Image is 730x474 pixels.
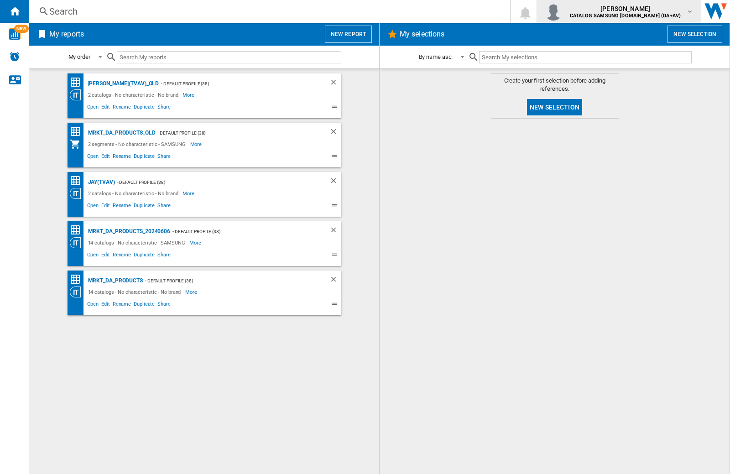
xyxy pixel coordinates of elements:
[329,226,341,237] div: Delete
[70,89,86,100] div: Category View
[86,152,100,163] span: Open
[527,99,582,115] button: New selection
[329,275,341,286] div: Delete
[70,126,86,137] div: Price Matrix
[70,224,86,236] div: Price Matrix
[185,286,198,297] span: More
[325,26,372,43] button: New report
[182,89,196,100] span: More
[156,127,311,139] div: - Default profile (38)
[170,226,311,237] div: - Default profile (38)
[159,78,311,89] div: - Default profile (38)
[111,103,132,114] span: Rename
[70,237,86,248] div: Category View
[190,139,203,150] span: More
[156,201,172,212] span: Share
[68,53,90,60] div: My order
[189,237,203,248] span: More
[86,286,186,297] div: 14 catalogs - No characteristic - No brand
[70,77,86,88] div: Price Matrix
[86,250,100,261] span: Open
[100,152,111,163] span: Edit
[86,127,156,139] div: MRKT_DA_PRODUCTS_OLD
[132,300,156,311] span: Duplicate
[479,51,691,63] input: Search My selections
[100,300,111,311] span: Edit
[70,286,86,297] div: Category View
[329,177,341,188] div: Delete
[86,177,115,188] div: JAY(TVAV)
[182,188,196,199] span: More
[156,152,172,163] span: Share
[70,188,86,199] div: Category View
[86,139,190,150] div: 2 segments - No characteristic - SAMSUNG
[132,201,156,212] span: Duplicate
[398,26,446,43] h2: My selections
[132,250,156,261] span: Duplicate
[115,177,311,188] div: - Default profile (38)
[667,26,722,43] button: New selection
[132,103,156,114] span: Duplicate
[100,201,111,212] span: Edit
[143,275,311,286] div: - Default profile (38)
[100,250,111,261] span: Edit
[570,4,681,13] span: [PERSON_NAME]
[86,78,159,89] div: [PERSON_NAME](TVAV)_old
[86,275,143,286] div: MRKT_DA_PRODUCTS
[156,103,172,114] span: Share
[111,300,132,311] span: Rename
[86,237,190,248] div: 14 catalogs - No characteristic - SAMSUNG
[49,5,486,18] div: Search
[86,188,183,199] div: 2 catalogs - No characteristic - No brand
[117,51,341,63] input: Search My reports
[329,78,341,89] div: Delete
[70,139,86,150] div: My Assortment
[47,26,86,43] h2: My reports
[86,89,183,100] div: 2 catalogs - No characteristic - No brand
[70,274,86,285] div: Price Matrix
[86,103,100,114] span: Open
[419,53,453,60] div: By name asc.
[111,201,132,212] span: Rename
[100,103,111,114] span: Edit
[570,13,681,19] b: CATALOG SAMSUNG [DOMAIN_NAME] (DA+AV)
[156,250,172,261] span: Share
[491,77,619,93] span: Create your first selection before adding references.
[14,25,29,33] span: NEW
[156,300,172,311] span: Share
[86,300,100,311] span: Open
[111,152,132,163] span: Rename
[544,2,563,21] img: profile.jpg
[9,51,20,62] img: alerts-logo.svg
[9,28,21,40] img: wise-card.svg
[86,201,100,212] span: Open
[70,175,86,187] div: Price Matrix
[86,226,171,237] div: MRKT_DA_PRODUCTS_20240606
[111,250,132,261] span: Rename
[329,127,341,139] div: Delete
[132,152,156,163] span: Duplicate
